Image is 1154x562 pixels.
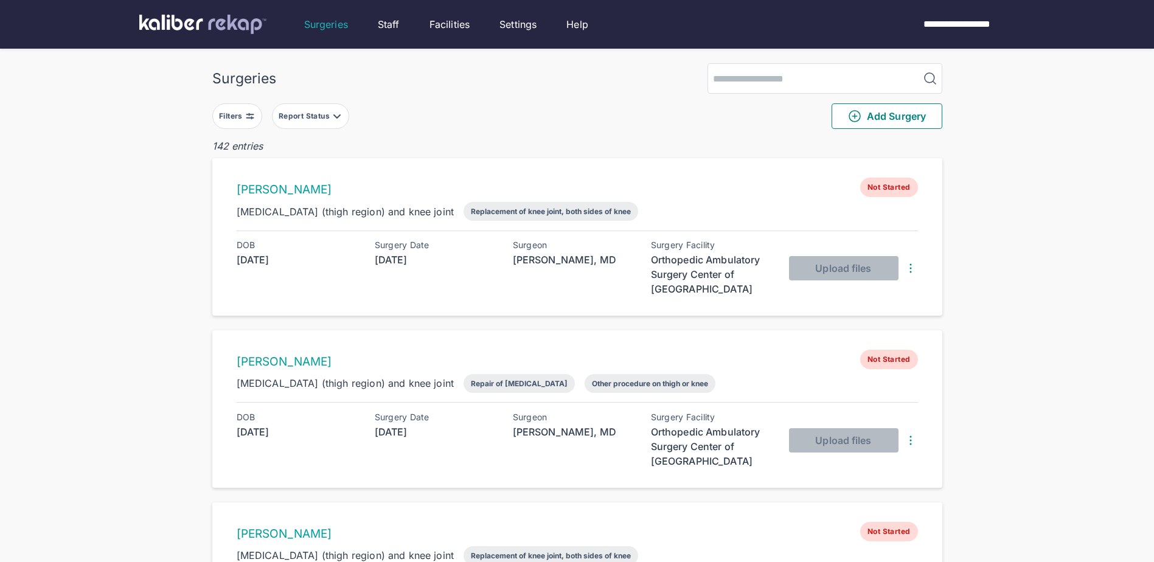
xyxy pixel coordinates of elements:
[923,71,937,86] img: MagnifyingGlass.1dc66aab.svg
[651,240,773,250] div: Surgery Facility
[815,262,871,274] span: Upload files
[789,256,899,280] button: Upload files
[471,551,631,560] div: Replacement of knee joint, both sides of knee
[219,111,245,121] div: Filters
[375,252,496,267] div: [DATE]
[237,355,332,369] a: [PERSON_NAME]
[860,178,917,197] span: Not Started
[272,103,349,129] button: Report Status
[847,109,926,123] span: Add Surgery
[237,376,454,390] div: [MEDICAL_DATA] (thigh region) and knee joint
[592,379,708,388] div: Other procedure on thigh or knee
[651,425,773,468] div: Orthopedic Ambulatory Surgery Center of [GEOGRAPHIC_DATA]
[375,240,496,250] div: Surgery Date
[375,425,496,439] div: [DATE]
[237,204,454,219] div: [MEDICAL_DATA] (thigh region) and knee joint
[860,522,917,541] span: Not Started
[375,412,496,422] div: Surgery Date
[237,182,332,196] a: [PERSON_NAME]
[860,350,917,369] span: Not Started
[903,433,918,448] img: DotsThreeVertical.31cb0eda.svg
[429,17,470,32] a: Facilities
[139,15,266,34] img: kaliber labs logo
[212,103,262,129] button: Filters
[815,434,871,446] span: Upload files
[513,425,634,439] div: [PERSON_NAME], MD
[245,111,255,121] img: faders-horizontal-grey.d550dbda.svg
[212,70,276,87] div: Surgeries
[237,425,358,439] div: [DATE]
[279,111,332,121] div: Report Status
[237,240,358,250] div: DOB
[237,527,332,541] a: [PERSON_NAME]
[903,261,918,276] img: DotsThreeVertical.31cb0eda.svg
[832,103,942,129] button: Add Surgery
[847,109,862,123] img: PlusCircleGreen.5fd88d77.svg
[513,240,634,250] div: Surgeon
[513,252,634,267] div: [PERSON_NAME], MD
[471,207,631,216] div: Replacement of knee joint, both sides of knee
[471,379,568,388] div: Repair of [MEDICAL_DATA]
[789,428,899,453] button: Upload files
[378,17,400,32] a: Staff
[304,17,348,32] a: Surgeries
[651,412,773,422] div: Surgery Facility
[651,252,773,296] div: Orthopedic Ambulatory Surgery Center of [GEOGRAPHIC_DATA]
[566,17,588,32] a: Help
[237,252,358,267] div: [DATE]
[499,17,537,32] a: Settings
[513,412,634,422] div: Surgeon
[212,139,942,153] div: 142 entries
[332,111,342,121] img: filter-caret-down-grey.b3560631.svg
[237,412,358,422] div: DOB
